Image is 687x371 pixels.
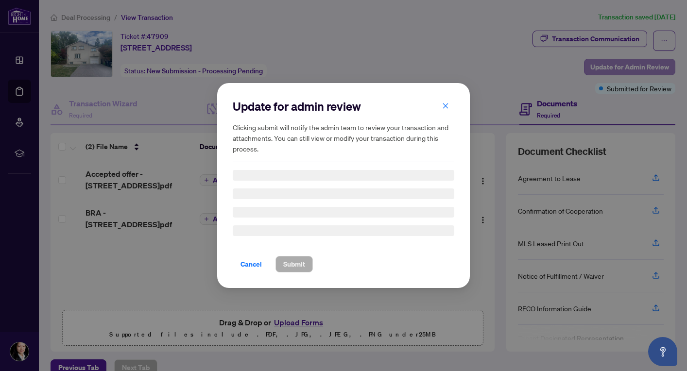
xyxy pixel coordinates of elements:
button: Submit [275,256,313,272]
span: Cancel [240,256,262,272]
button: Cancel [233,256,270,272]
button: Open asap [648,337,677,366]
h5: Clicking submit will notify the admin team to review your transaction and attachments. You can st... [233,122,454,154]
span: close [442,102,449,109]
h2: Update for admin review [233,99,454,114]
